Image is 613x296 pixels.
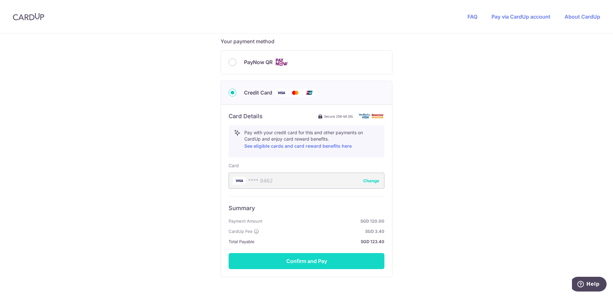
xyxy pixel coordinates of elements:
[303,89,316,97] img: Union Pay
[13,13,44,21] img: CardUp
[229,89,384,97] div: Credit Card Visa Mastercard Union Pay
[244,129,379,150] p: Pay with your credit card for this and other payments on CardUp and enjoy card reward benefits.
[244,89,272,96] span: Credit Card
[565,13,600,20] a: About CardUp
[229,253,384,269] button: Confirm and Pay
[359,113,384,119] img: card secure
[229,238,255,245] span: Total Payable
[324,114,354,119] span: Secure 256-bit SSL
[289,89,302,97] img: Mastercard
[262,227,384,235] strong: SGD 3.40
[275,89,288,97] img: Visa
[244,58,273,66] span: PayNow QR
[221,37,392,45] h5: Your payment method
[229,112,263,120] h6: Card Details
[229,204,384,212] h6: Summary
[572,277,607,293] iframe: Opens a widget where you can find more information
[229,227,253,235] span: CardUp Fee
[467,13,477,20] a: FAQ
[275,58,288,66] img: Cards logo
[257,238,384,245] strong: SGD 123.40
[229,162,239,169] label: Card
[265,217,384,225] strong: SGD 120.00
[229,217,262,225] span: Payment Amount
[491,13,550,20] a: Pay via CardUp account
[244,143,352,149] a: See eligible cards and card reward benefits here
[229,58,384,66] div: PayNow QR Cards logo
[363,177,379,184] button: Change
